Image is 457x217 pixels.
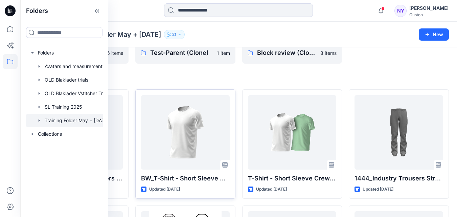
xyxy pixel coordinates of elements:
[107,49,123,57] p: 6 items
[394,5,407,17] div: NY
[149,186,180,193] p: Updated [DATE]
[67,30,161,39] p: Training Folder May + [DATE]
[355,95,443,170] a: 1444_Industry Trousers Stretch Nina
[355,174,443,183] p: 1444_Industry Trousers Stretch [PERSON_NAME]
[150,48,213,58] p: Test-Parent (Clone)
[141,174,230,183] p: BW_T-Shirt - Short Sleeve Crew Neck_M
[141,95,230,170] a: BW_T-Shirt - Short Sleeve Crew Neck_M
[135,42,235,64] a: Test-Parent (Clone)1 item
[257,48,317,58] p: Block review (Clone for practice)
[256,186,287,193] p: Updated [DATE]
[28,74,449,83] h4: Styles
[248,95,337,170] a: T-Shirt - Short Sleeve Crew Neck_M
[172,31,176,38] p: 21
[248,174,337,183] p: T-Shirt - Short Sleeve Crew Neck_M
[409,12,449,17] div: Guston
[409,4,449,12] div: [PERSON_NAME]
[242,42,342,64] a: Block review (Clone for practice)8 items
[419,28,449,41] button: New
[164,30,185,39] button: 21
[217,49,230,57] p: 1 item
[320,49,337,57] p: 8 items
[363,186,393,193] p: Updated [DATE]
